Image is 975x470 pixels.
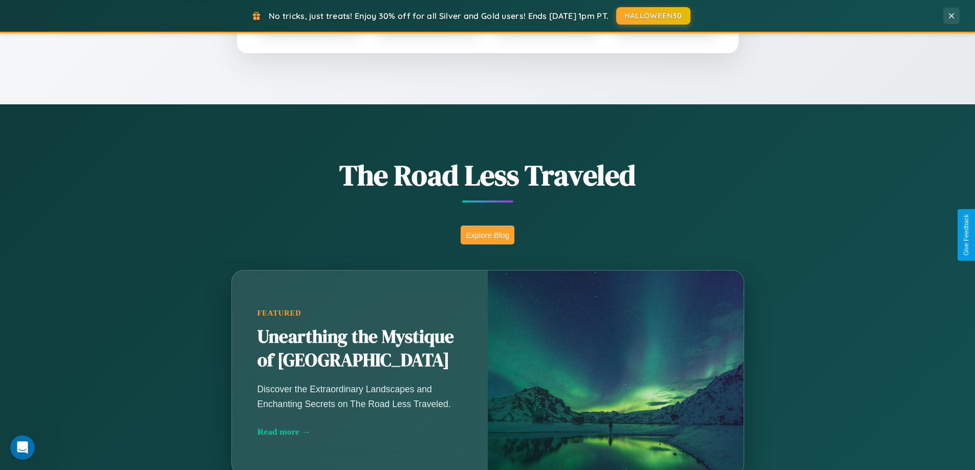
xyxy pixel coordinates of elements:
button: HALLOWEEN30 [616,7,690,25]
p: Discover the Extraordinary Landscapes and Enchanting Secrets on The Road Less Traveled. [257,382,462,411]
div: Featured [257,309,462,318]
div: Give Feedback [963,214,970,256]
button: Explore Blog [461,226,514,244]
div: Read more → [257,427,462,437]
h2: Unearthing the Mystique of [GEOGRAPHIC_DATA] [257,325,462,372]
span: No tricks, just treats! Enjoy 30% off for all Silver and Gold users! Ends [DATE] 1pm PT. [269,11,609,21]
h1: The Road Less Traveled [181,155,795,195]
iframe: Intercom live chat [10,435,35,460]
